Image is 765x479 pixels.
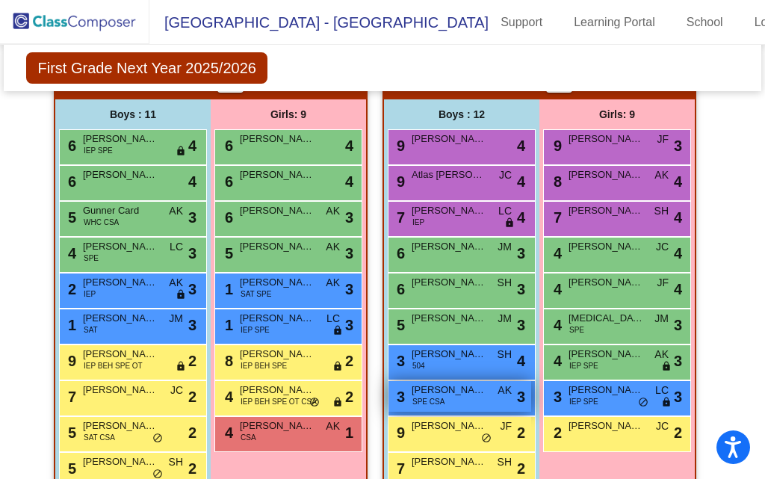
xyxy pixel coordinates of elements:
[332,325,343,337] span: lock
[539,99,695,129] div: Girls: 9
[654,167,669,183] span: AK
[498,203,512,219] span: LC
[654,203,669,219] span: SH
[498,454,512,470] span: SH
[64,245,76,262] span: 4
[83,203,158,218] span: Gunner Card
[176,146,186,158] span: lock
[498,347,512,362] span: SH
[656,239,669,255] span: JC
[188,206,196,229] span: 3
[83,275,158,290] span: [PERSON_NAME]
[64,137,76,154] span: 6
[393,389,405,405] span: 3
[221,137,233,154] span: 6
[498,383,512,398] span: AK
[393,281,405,297] span: 6
[83,167,158,182] span: [PERSON_NAME]
[221,353,233,369] span: 8
[499,167,512,183] span: JC
[550,209,562,226] span: 7
[569,311,643,326] span: [MEDICAL_DATA] [PERSON_NAME]
[241,360,287,371] span: IEP BEH SPE
[674,135,682,157] span: 3
[309,397,320,409] span: do_not_disturb_alt
[152,433,163,445] span: do_not_disturb_alt
[345,386,353,408] span: 2
[345,350,353,372] span: 2
[550,424,562,441] span: 2
[188,170,196,193] span: 4
[345,242,353,265] span: 3
[393,173,405,190] span: 9
[26,52,267,84] span: First Grade Next Year 2025/2026
[674,278,682,300] span: 4
[240,347,315,362] span: [PERSON_NAME]
[638,397,648,409] span: do_not_disturb_alt
[84,145,113,156] span: IEP SPE
[326,203,340,219] span: AK
[169,454,183,470] span: SH
[504,217,515,229] span: lock
[674,170,682,193] span: 4
[240,311,315,326] span: [PERSON_NAME]
[169,203,183,219] span: AK
[84,324,98,336] span: SAT
[188,135,196,157] span: 4
[498,311,512,327] span: JM
[674,350,682,372] span: 3
[412,217,424,228] span: IEP
[517,135,525,157] span: 4
[188,242,196,265] span: 3
[188,278,196,300] span: 3
[517,242,525,265] span: 3
[393,353,405,369] span: 3
[64,389,76,405] span: 7
[517,278,525,300] span: 3
[569,239,643,254] span: [PERSON_NAME]
[345,314,353,336] span: 3
[393,317,405,333] span: 5
[332,361,343,373] span: lock
[221,317,233,333] span: 1
[345,135,353,157] span: 4
[176,289,186,301] span: lock
[240,132,315,146] span: [PERSON_NAME]
[221,245,233,262] span: 5
[188,421,196,444] span: 2
[64,317,76,333] span: 1
[393,460,405,477] span: 7
[240,167,315,182] span: [PERSON_NAME]
[655,383,669,398] span: LC
[674,421,682,444] span: 2
[64,353,76,369] span: 9
[412,239,486,254] span: [PERSON_NAME]
[64,173,76,190] span: 6
[550,281,562,297] span: 4
[169,311,183,327] span: JM
[481,433,492,445] span: do_not_disturb_alt
[412,203,486,218] span: [PERSON_NAME]
[83,347,158,362] span: [PERSON_NAME]
[149,10,489,34] span: [GEOGRAPHIC_DATA] - [GEOGRAPHIC_DATA]
[217,70,244,93] button: Print Students Details
[654,347,669,362] span: AK
[517,421,525,444] span: 2
[83,383,158,398] span: [PERSON_NAME]
[661,397,672,409] span: lock
[170,239,183,255] span: LC
[326,311,340,327] span: LC
[550,389,562,405] span: 3
[550,317,562,333] span: 4
[550,173,562,190] span: 8
[64,460,76,477] span: 5
[240,383,315,398] span: [PERSON_NAME]
[384,99,539,129] div: Boys : 12
[675,10,735,34] a: School
[546,70,572,93] button: Print Students Details
[221,389,233,405] span: 4
[657,132,669,147] span: JF
[176,361,186,373] span: lock
[569,275,643,290] span: [PERSON_NAME]
[569,203,643,218] span: [PERSON_NAME]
